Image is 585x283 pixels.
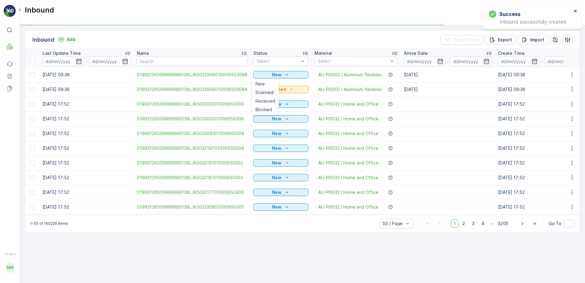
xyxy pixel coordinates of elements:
p: Inbound [32,36,54,44]
td: [DATE] 17:52 [39,97,134,111]
p: Material [315,50,332,56]
div: Toggle Row Selected [30,116,35,121]
span: Blocked [255,107,272,113]
p: New [272,160,281,166]
a: AU-PI0032 I Home and Office [318,101,378,107]
a: 01993126509999989136LJ8503317701000650306 [137,189,247,195]
td: [DATE] 17:52 [39,156,134,170]
button: New [253,145,308,152]
p: New [272,130,281,137]
span: Name : [5,100,20,106]
p: Inbound [25,5,54,15]
span: Scanned [255,89,274,96]
span: 1 [451,220,458,228]
div: Toggle Row Selected [30,175,35,180]
button: New [253,174,308,181]
p: New [272,175,281,181]
p: Status [253,50,267,56]
a: AU-PI0032 I Home and Office [318,116,378,122]
p: Arrive Date [404,50,428,56]
td: [DATE] 17:52 [39,111,134,126]
p: - [86,58,88,65]
td: [DATE] 17:52 [39,126,134,141]
button: New [253,203,308,211]
a: 01993126509999989136LJ8503303301000650305 [137,101,247,107]
input: dd/mm/yyyy [404,56,446,66]
td: [DATE] [401,82,495,97]
p: 1-50 of 160226 items [30,221,68,226]
p: New [272,116,281,122]
ul: New [252,78,279,115]
a: 01993126509999989136LJ8503295601000650308A [137,86,247,92]
span: 2 [460,220,468,228]
div: Toggle Row Selected [30,72,35,77]
input: dd/mm/yyyy [89,56,131,66]
span: 4 [479,220,487,228]
div: MM [5,263,15,273]
p: New [272,145,281,151]
span: 0 kg [34,151,43,156]
p: Last Update Time [43,50,81,56]
span: 01993126509999989136LJ8503303201000650308 [137,116,247,122]
span: 01993126509999989136LJ8503309301000650309 [137,130,247,137]
p: New [272,189,281,195]
span: New [255,81,265,87]
a: AU-PI0032 I Home and Office [318,145,378,151]
button: Scanned [253,86,308,93]
button: Import [518,35,548,45]
a: AU-PI0032 I Home and Office [318,204,378,210]
div: Toggle Row Selected [30,146,35,151]
input: dd/mm/yyyy [43,56,84,66]
div: Toggle Row Selected [30,205,35,209]
td: [DATE] 17:52 [39,170,134,185]
input: Search [137,56,247,66]
button: New [253,130,308,137]
p: Clear Filters [453,37,479,43]
p: Name [137,50,149,56]
p: Export [498,37,512,43]
span: 01993126509999989136LJ8503295601000650308A [20,100,131,106]
input: dd/mm/yyyy [450,56,492,66]
td: [DATE] 09:36 [39,82,134,97]
span: 01993126509999989136LJ8503295601000650308B [137,72,247,78]
a: 01993126509999989136LJ8503319701000650304 [137,145,247,151]
a: 01993126509999989136LJ8503318101000650303 [137,175,247,181]
a: AU-PI0032 I Home and Office [318,175,378,181]
p: Add [67,36,75,43]
td: [DATE] 09:38 [39,67,134,82]
a: 01993126509999989136LJ8503292801000650305 [137,204,247,210]
td: [DATE] 17:52 [39,200,134,214]
span: AU-PI0032 I Home and Office [318,160,378,166]
span: v 1.48.1 [4,252,16,256]
button: close [573,9,578,14]
p: New [272,204,281,210]
span: 3 [469,220,477,228]
span: Received [255,98,275,104]
span: Last Weight : [5,151,34,156]
button: New [253,189,308,196]
div: Toggle Row Selected [30,160,35,165]
span: 11.1 kg [34,141,47,146]
span: AU-PI0032 I Home and Office [318,189,378,195]
span: 3205 [495,220,511,228]
p: New [272,72,281,78]
div: Toggle Row Selected [30,190,35,195]
h3: Success [499,10,520,18]
a: 01993126509999989136LJ8503319101000650302 [137,160,247,166]
p: Inbound successfully created [489,19,572,25]
button: Export [486,35,516,45]
span: [DATE] [32,111,47,116]
button: Add [56,36,78,43]
p: Import [530,37,544,43]
span: Go To [549,221,561,227]
p: - [541,58,543,65]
